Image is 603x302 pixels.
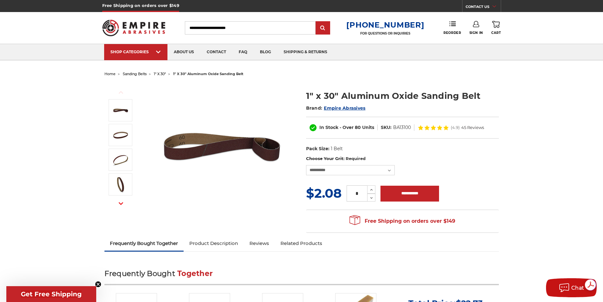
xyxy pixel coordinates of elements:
dt: SKU: [381,124,392,131]
img: 1" x 30" Aluminum Oxide File Belt [159,83,285,210]
img: 1" x 30" Aluminum Oxide Sanding Belt [113,127,129,143]
input: Submit [317,22,329,35]
span: Sign In [469,31,483,35]
span: Frequently Bought [104,269,175,278]
span: 80 [355,125,361,130]
a: Product Description [184,236,244,250]
div: SHOP CATEGORIES [110,49,161,54]
a: shipping & returns [277,44,334,60]
span: $2.08 [306,185,342,201]
a: [PHONE_NUMBER] [346,20,424,29]
div: Get Free ShippingClose teaser [6,286,96,302]
span: Brand: [306,105,323,111]
p: FOR QUESTIONS OR INQUIRIES [346,31,424,35]
a: Frequently Bought Together [104,236,184,250]
img: 1" x 30" Sanding Belt AOX [113,152,129,168]
button: Chat [546,278,597,297]
a: Empire Abrasives [324,105,365,111]
dd: BA13100 [393,124,411,131]
span: 45 Reviews [461,125,484,130]
label: Choose Your Grit: [306,156,499,162]
h1: 1" x 30" Aluminum Oxide Sanding Belt [306,90,499,102]
a: sanding belts [123,72,147,76]
span: Chat [571,285,584,291]
a: home [104,72,116,76]
button: Previous [113,86,129,99]
button: Next [113,197,129,210]
img: Empire Abrasives [102,16,166,40]
span: Reorder [443,31,461,35]
a: Cart [491,21,501,35]
span: 1" x 30" aluminum oxide sanding belt [173,72,243,76]
a: about us [167,44,200,60]
a: Reorder [443,21,461,35]
img: 1" x 30" Aluminum Oxide File Belt [113,102,129,118]
a: Related Products [275,236,328,250]
span: Free Shipping on orders over $149 [349,215,455,228]
a: faq [232,44,254,60]
dt: Pack Size: [306,145,330,152]
a: Reviews [244,236,275,250]
img: 1" x 30" - Aluminum Oxide Sanding Belt [113,177,129,192]
a: blog [254,44,277,60]
span: - Over [340,125,354,130]
span: (4.9) [451,125,460,130]
small: Required [346,156,366,161]
a: 1" x 30" [154,72,166,76]
span: In Stock [319,125,338,130]
span: Cart [491,31,501,35]
a: contact [200,44,232,60]
span: Together [177,269,213,278]
dd: 1 Belt [331,145,343,152]
span: Units [362,125,374,130]
span: Get Free Shipping [21,290,82,298]
a: CONTACT US [466,3,501,12]
button: Close teaser [95,281,101,287]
